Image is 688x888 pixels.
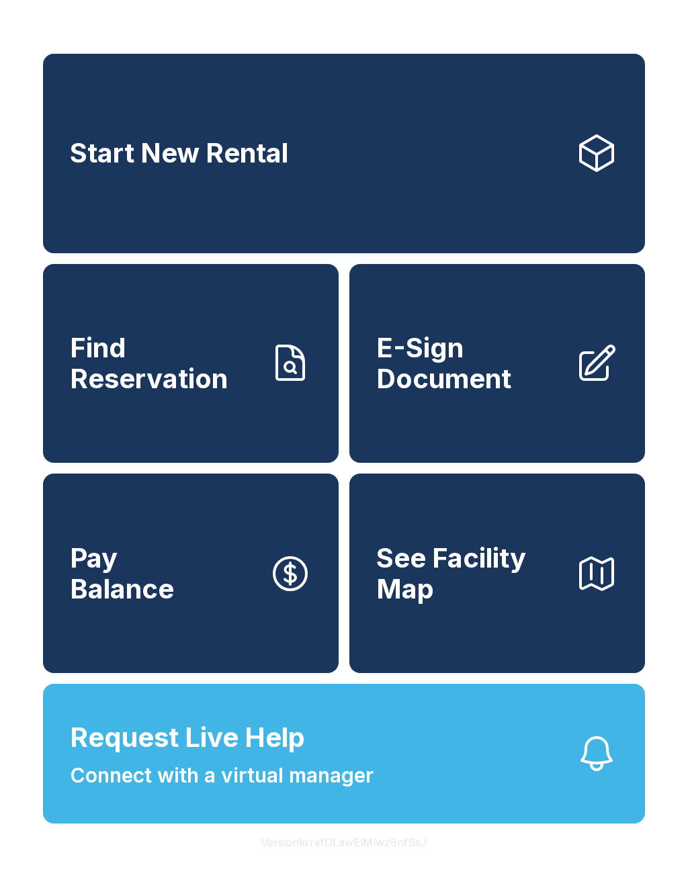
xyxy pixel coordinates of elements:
[70,138,288,169] span: Start New Rental
[349,264,645,463] a: E-Sign Document
[70,543,174,604] span: Pay Balance
[43,54,645,253] a: Start New Rental
[43,264,339,463] a: Find Reservation
[349,474,645,673] button: See Facility Map
[250,824,438,861] button: VersionkrrefDLawElMlwz8nfSsJ
[376,543,564,604] span: See Facility Map
[43,474,339,673] button: PayBalance
[70,717,305,758] span: Request Live Help
[376,332,564,394] span: E-Sign Document
[43,684,645,824] button: Request Live HelpConnect with a virtual manager
[70,332,258,394] span: Find Reservation
[70,760,374,791] span: Connect with a virtual manager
